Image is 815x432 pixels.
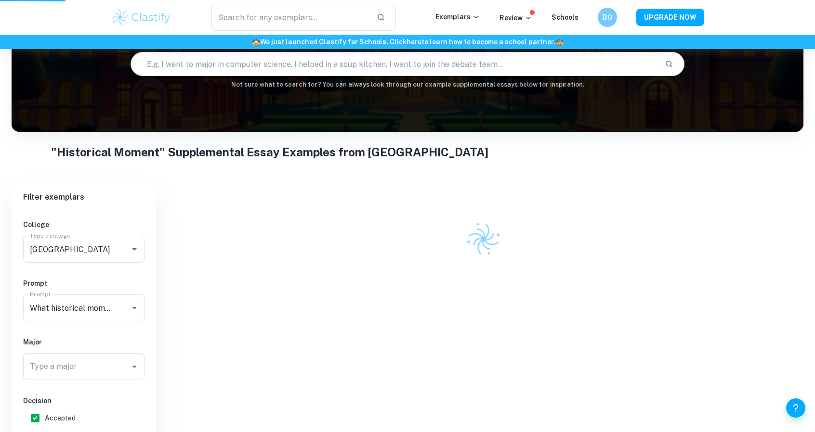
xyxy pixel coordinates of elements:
[23,395,145,406] h6: Decision
[602,12,613,23] h6: BO
[131,51,657,77] input: E.g. I want to major in computer science, I helped in a soup kitchen, I want to join the debate t...
[30,290,51,298] label: Prompt
[128,242,141,256] button: Open
[636,9,704,26] button: UPGRADE NOW
[12,80,803,89] h6: Not sure what to search for? You can always look through our example supplemental essays below fo...
[661,56,677,72] button: Search
[555,38,564,46] span: 🏫
[23,219,145,230] h6: College
[598,8,617,27] button: BO
[2,37,813,47] h6: We just launched Clastify for Schools. Click to learn how to become a school partner.
[786,398,805,418] button: Help and Feedback
[51,143,764,161] h1: "Historical Moment" Supplemental Essay Examples from [GEOGRAPHIC_DATA]
[45,413,76,423] span: Accepted
[461,216,506,262] img: Clastify logo
[552,13,578,21] a: Schools
[211,4,369,31] input: Search for any exemplars...
[252,38,260,46] span: 🏫
[23,337,145,347] h6: Major
[30,231,70,240] label: Type a college
[500,13,532,23] p: Review
[23,278,145,289] h6: Prompt
[128,360,141,373] button: Open
[12,184,156,211] h6: Filter exemplars
[128,301,141,315] button: Open
[435,12,480,22] p: Exemplars
[407,38,421,46] a: here
[111,8,172,27] img: Clastify logo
